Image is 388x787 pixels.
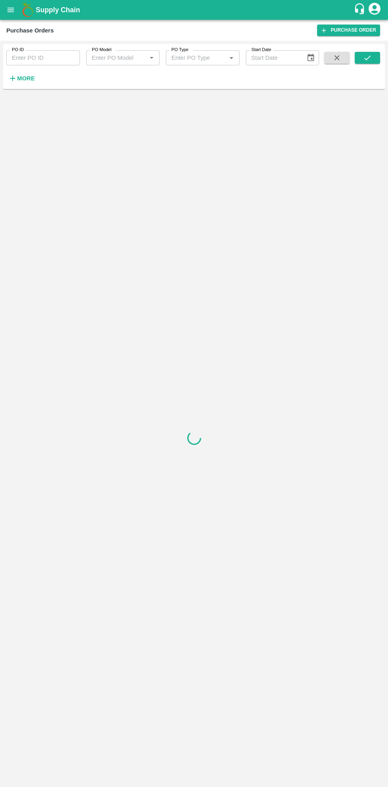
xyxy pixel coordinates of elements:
a: Purchase Order [317,25,380,36]
button: More [6,72,37,85]
b: Supply Chain [36,6,80,14]
input: Start Date [246,50,300,65]
label: PO Model [92,47,112,53]
label: PO Type [171,47,188,53]
a: Supply Chain [36,4,354,15]
label: Start Date [251,47,271,53]
input: Enter PO Type [168,53,224,63]
div: Purchase Orders [6,25,54,36]
button: Open [226,53,236,63]
button: Choose date [303,50,318,65]
button: Open [146,53,157,63]
img: logo [20,2,36,18]
div: customer-support [354,3,367,17]
input: Enter PO Model [89,53,145,63]
button: open drawer [2,1,20,19]
div: account of current user [367,2,382,18]
strong: More [17,75,35,82]
label: PO ID [12,47,24,53]
input: Enter PO ID [6,50,80,65]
